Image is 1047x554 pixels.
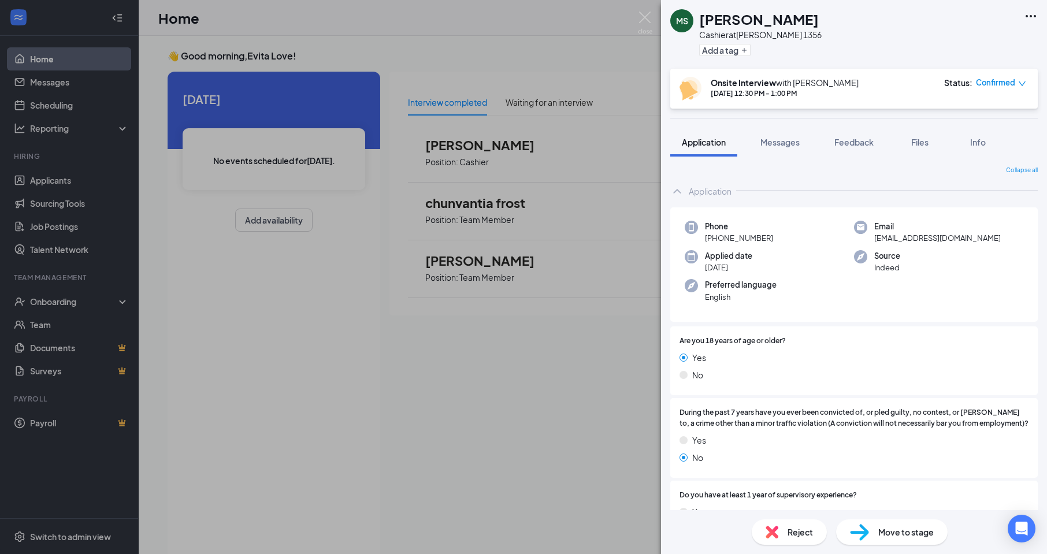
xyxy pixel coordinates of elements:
[699,44,751,56] button: PlusAdd a tag
[705,291,777,303] span: English
[692,369,703,381] span: No
[1006,166,1038,175] span: Collapse all
[705,262,752,273] span: [DATE]
[692,351,706,364] span: Yes
[878,526,934,538] span: Move to stage
[689,185,732,197] div: Application
[705,232,773,244] span: [PHONE_NUMBER]
[1024,9,1038,23] svg: Ellipses
[692,434,706,447] span: Yes
[976,77,1015,88] span: Confirmed
[760,137,800,147] span: Messages
[911,137,929,147] span: Files
[705,250,752,262] span: Applied date
[874,250,900,262] span: Source
[874,262,900,273] span: Indeed
[874,232,1001,244] span: [EMAIL_ADDRESS][DOMAIN_NAME]
[711,88,859,98] div: [DATE] 12:30 PM - 1:00 PM
[705,221,773,232] span: Phone
[692,505,706,518] span: Yes
[680,336,786,347] span: Are you 18 years of age or older?
[944,77,972,88] div: Status :
[1008,515,1035,542] div: Open Intercom Messenger
[670,184,684,198] svg: ChevronUp
[874,221,1001,232] span: Email
[970,137,986,147] span: Info
[741,47,748,54] svg: Plus
[705,279,777,291] span: Preferred language
[676,15,688,27] div: MS
[1018,80,1026,88] span: down
[680,407,1029,429] span: During the past 7 years have you ever been convicted of, or pled guilty, no contest, or [PERSON_N...
[699,9,819,29] h1: [PERSON_NAME]
[711,77,776,88] b: Onsite Interview
[788,526,813,538] span: Reject
[834,137,874,147] span: Feedback
[699,29,822,40] div: Cashier at [PERSON_NAME] 1356
[682,137,726,147] span: Application
[680,490,857,501] span: Do you have at least 1 year of supervisory experience?
[711,77,859,88] div: with [PERSON_NAME]
[692,451,703,464] span: No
